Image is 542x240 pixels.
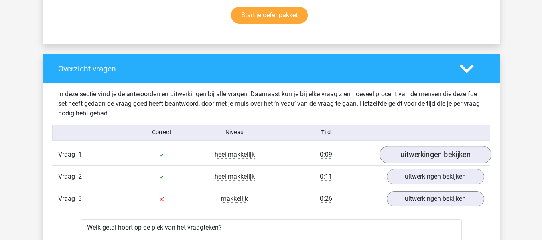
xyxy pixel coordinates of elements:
[215,173,255,181] span: heel makkelijk
[58,172,78,182] span: Vraag
[387,169,484,184] a: uitwerkingen bekijken
[78,173,82,180] span: 2
[58,194,78,204] span: Vraag
[58,150,78,159] span: Vraag
[215,151,255,159] span: heel makkelijk
[221,195,248,203] span: makkelijk
[387,191,484,206] a: uitwerkingen bekijken
[320,173,332,181] span: 0:11
[78,195,82,202] span: 3
[379,146,491,163] a: uitwerkingen bekijken
[198,128,271,137] div: Niveau
[320,151,332,159] span: 0:09
[58,64,448,73] h4: Overzicht vragen
[320,195,332,203] span: 0:26
[231,7,308,24] a: Start je oefenpakket
[125,128,198,137] div: Correct
[78,151,82,158] span: 1
[271,128,380,137] div: Tijd
[52,89,490,118] div: In deze sectie vind je de antwoorden en uitwerkingen bij alle vragen. Daarnaast kun je bij elke v...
